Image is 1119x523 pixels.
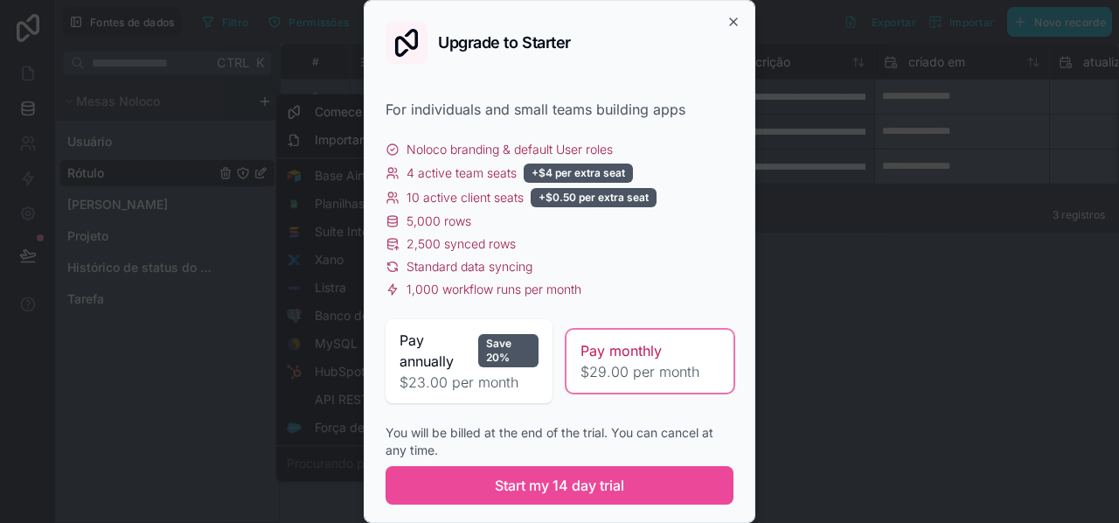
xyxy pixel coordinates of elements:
[386,424,733,459] div: You will be billed at the end of the trial. You can cancel at any time.
[407,281,581,298] span: 1,000 workflow runs per month
[580,361,719,382] span: $29.00 per month
[400,330,471,372] span: Pay annually
[531,188,657,207] div: +$0.50 per extra seat
[407,258,532,275] span: Standard data syncing
[407,235,516,253] span: 2,500 synced rows
[386,466,733,505] button: Start my 14 day trial
[400,372,539,393] span: $23.00 per month
[407,141,613,158] span: Noloco branding & default User roles
[407,213,471,230] span: 5,000 rows
[524,164,633,183] div: +$4 per extra seat
[386,99,733,120] div: For individuals and small teams building apps
[478,334,539,367] div: Save 20%
[407,164,517,182] span: 4 active team seats
[407,189,524,206] span: 10 active client seats
[438,35,571,51] h2: Upgrade to Starter
[495,475,624,496] span: Start my 14 day trial
[580,340,662,361] span: Pay monthly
